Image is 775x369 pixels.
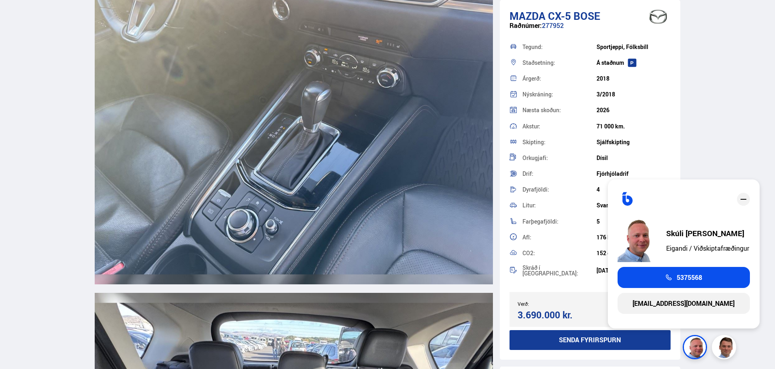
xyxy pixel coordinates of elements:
img: brand logo [642,4,674,29]
div: Skráð í [GEOGRAPHIC_DATA]: [522,265,597,276]
img: siFngHWaQ9KaOqBr.png [684,336,708,360]
img: FbJEzSuNWCJXmdc-.webp [713,336,737,360]
div: 4 [597,186,671,193]
span: Raðnúmer: [510,21,542,30]
div: 71 000 km. [597,123,671,130]
div: Næsta skoðun: [522,107,597,113]
div: Orkugjafi: [522,155,597,161]
div: 3/2018 [597,91,671,98]
div: close [737,193,750,206]
div: 2026 [597,107,671,113]
div: Drif: [522,171,597,177]
div: Á staðnum [597,60,671,66]
button: Opna LiveChat spjallviðmót [6,3,31,28]
div: Verð: [518,301,590,307]
div: Fjórhjóladrif [597,171,671,177]
div: 176 hö. / 2.191 cc. [597,234,671,241]
button: Senda fyrirspurn [510,330,671,350]
div: Svartur [597,202,671,209]
div: Skipting: [522,139,597,145]
div: Litur: [522,203,597,208]
div: Árgerð: [522,76,597,81]
span: CX-5 BOSE [548,9,600,23]
div: Farþegafjöldi: [522,219,597,224]
img: siFngHWaQ9KaOqBr.png [618,217,658,262]
div: 3.690.000 kr. [518,309,588,320]
a: 5375568 [618,267,750,288]
div: Dyrafjöldi: [522,187,597,192]
span: 5375568 [677,274,702,281]
div: 5 [597,218,671,225]
div: 2018 [597,75,671,82]
div: Sjálfskipting [597,139,671,145]
div: 277952 [510,22,671,38]
div: Afl: [522,235,597,240]
div: Staðsetning: [522,60,597,66]
div: Sportjeppi, Fólksbíll [597,44,671,50]
div: Nýskráning: [522,92,597,97]
span: Mazda [510,9,546,23]
div: Akstur: [522,124,597,129]
div: 152 g/km [597,250,671,256]
div: [DATE] [597,267,671,274]
div: CO2: [522,250,597,256]
div: Eigandi / Viðskiptafræðingur [666,245,749,252]
a: [EMAIL_ADDRESS][DOMAIN_NAME] [618,293,750,314]
div: Skúli [PERSON_NAME] [666,229,749,237]
div: Dísil [597,155,671,161]
div: Tegund: [522,44,597,50]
